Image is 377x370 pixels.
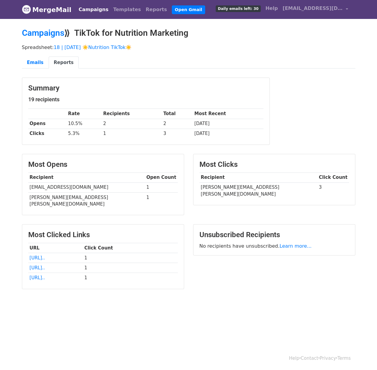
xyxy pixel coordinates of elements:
a: Emails [22,57,49,69]
h3: Summary [28,84,263,93]
td: 10.5% [67,119,102,129]
p: Spreadsheet: [22,44,355,50]
th: Open Count [145,173,178,182]
td: 1 [83,263,178,273]
h3: Most Clicked Links [28,231,178,239]
a: 18 | [DATE] ☀️Nutrition TikTok☀️ [54,44,132,50]
td: 1 [145,182,178,192]
td: 3 [162,129,193,139]
td: [PERSON_NAME][EMAIL_ADDRESS][PERSON_NAME][DOMAIN_NAME] [28,192,145,209]
a: Campaigns [22,28,64,38]
td: 5.3% [67,129,102,139]
td: [EMAIL_ADDRESS][DOMAIN_NAME] [28,182,145,192]
a: [URL].. [29,265,45,271]
td: 1 [102,129,162,139]
td: [DATE] [193,119,263,129]
h5: 19 recipients [28,96,263,103]
h3: Most Clicks [199,160,349,169]
a: Learn more... [280,243,312,249]
th: Opens [28,119,67,129]
td: 1 [83,253,178,263]
a: Open Gmail [172,5,205,14]
p: No recipients have unsubscribed. [199,243,349,249]
th: Recipient [28,173,145,182]
td: [DATE] [193,129,263,139]
a: Terms [337,356,351,361]
a: Campaigns [76,4,111,16]
a: Daily emails left: 30 [213,2,263,14]
a: Reports [49,57,79,69]
th: Recipients [102,109,162,119]
a: Help [289,356,299,361]
td: 1 [145,192,178,209]
iframe: Chat Widget [347,341,377,370]
td: 3 [318,182,349,199]
a: Contact [301,356,318,361]
a: Help [263,2,280,14]
a: Reports [143,4,169,16]
th: Click Count [83,243,178,253]
th: Recipient [199,173,318,182]
td: 2 [162,119,193,129]
a: [URL].. [29,275,45,280]
h3: Most Opens [28,160,178,169]
th: Total [162,109,193,119]
h3: Unsubscribed Recipients [199,231,349,239]
span: Daily emails left: 30 [216,5,260,12]
a: [URL].. [29,255,45,261]
span: [EMAIL_ADDRESS][DOMAIN_NAME] [283,5,343,12]
img: MergeMail logo [22,5,31,14]
h2: ⟫ TikTok for Nutrition Marketing [22,28,355,38]
th: Click Count [318,173,349,182]
a: Templates [111,4,143,16]
th: Rate [67,109,102,119]
th: Most Recent [193,109,263,119]
a: MergeMail [22,3,71,16]
th: URL [28,243,83,253]
a: [EMAIL_ADDRESS][DOMAIN_NAME] [280,2,351,17]
th: Clicks [28,129,67,139]
td: 2 [102,119,162,129]
td: [PERSON_NAME][EMAIL_ADDRESS][PERSON_NAME][DOMAIN_NAME] [199,182,318,199]
a: Privacy [320,356,336,361]
td: 1 [83,273,178,283]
